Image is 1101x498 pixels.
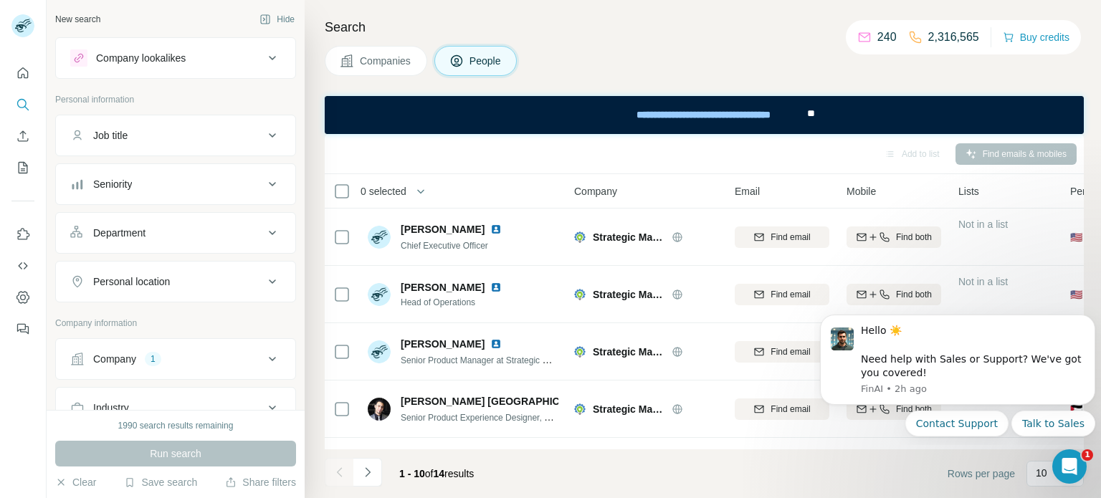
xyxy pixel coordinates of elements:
div: Company lookalikes [96,51,186,65]
span: People [470,54,502,68]
iframe: Banner [325,96,1084,134]
button: Quick start [11,60,34,86]
button: Enrich CSV [11,123,34,149]
p: Company information [55,317,296,330]
span: Find both [896,288,932,301]
span: [PERSON_NAME] [401,280,485,295]
button: Use Surfe API [11,253,34,279]
img: Avatar [368,283,391,306]
button: Industry [56,391,295,425]
span: [PERSON_NAME] [401,337,485,351]
img: Avatar [368,226,391,249]
span: 🇺🇸 [1070,287,1082,302]
span: Senior Product Experience Designer, Design & Front-End Dev. Teams Lead [401,411,688,423]
button: Hide [249,9,305,30]
span: Company [574,184,617,198]
span: Strategic Marketer [593,230,664,244]
img: LinkedIn logo [490,282,502,293]
span: 0 selected [361,184,406,198]
div: Personal location [93,274,170,289]
img: Avatar [368,398,391,421]
span: Find email [771,403,810,416]
span: Email [735,184,760,198]
button: Job title [56,118,295,153]
button: Feedback [11,316,34,342]
span: Strategic Marketer [593,402,664,416]
div: 1 [145,353,161,365]
div: Department [93,226,146,240]
div: 1990 search results remaining [118,419,234,432]
iframe: Intercom live chat [1052,449,1087,484]
span: 14 [434,468,445,479]
span: Lists [958,184,979,198]
img: Avatar [368,340,391,363]
button: Navigate to next page [353,458,382,487]
button: Company1 [56,342,295,376]
span: results [399,468,474,479]
span: 1 - 10 [399,468,425,479]
button: Seniority [56,167,295,201]
span: Strategic Marketer [593,345,664,359]
span: [PERSON_NAME] [GEOGRAPHIC_DATA] [401,394,595,408]
iframe: Intercom notifications message [814,302,1101,445]
span: Companies [360,54,412,68]
button: Find email [735,398,829,420]
img: Logo of Strategic Marketer [574,289,586,300]
span: Not in a list [958,276,1008,287]
button: Clear [55,475,96,489]
button: Find email [735,226,829,248]
img: LinkedIn logo [490,338,502,350]
div: Industry [93,401,129,415]
p: 240 [877,29,897,46]
button: Department [56,216,295,250]
div: New search [55,13,100,26]
button: Find email [735,341,829,363]
span: Find email [771,231,810,244]
button: Find both [847,284,941,305]
button: Company lookalikes [56,41,295,75]
div: Company [93,352,136,366]
button: My lists [11,155,34,181]
button: Find both [847,226,941,248]
img: Logo of Strategic Marketer [574,231,586,243]
span: Find both [896,231,932,244]
span: Rows per page [948,466,1015,481]
div: Seniority [93,177,132,191]
button: Find email [735,284,829,305]
p: Personal information [55,93,296,106]
span: Head of Operations [401,296,507,309]
span: Chief Executive Officer [401,241,488,251]
span: Senior Product Manager at Strategic Marketer, Inc [401,354,592,365]
button: Dashboard [11,284,34,310]
span: Find email [771,288,810,301]
span: 1 [1082,449,1093,461]
button: Use Surfe on LinkedIn [11,221,34,247]
span: Not in a list [958,448,1008,459]
h4: Search [325,17,1084,37]
span: of [425,468,434,479]
img: Logo of Strategic Marketer [574,346,586,358]
img: LinkedIn logo [490,224,502,235]
button: Share filters [225,475,296,489]
span: Strategic Marketer [593,287,664,302]
span: 🇺🇸 [1070,230,1082,244]
button: Personal location [56,264,295,299]
button: Search [11,92,34,118]
span: Find email [771,345,810,358]
img: Logo of Strategic Marketer [574,403,586,415]
span: [PERSON_NAME] [401,222,485,236]
p: 10 [1036,466,1047,480]
button: Buy credits [1003,27,1069,47]
span: Mobile [847,184,876,198]
p: 2,316,565 [928,29,979,46]
span: Not in a list [958,219,1008,230]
